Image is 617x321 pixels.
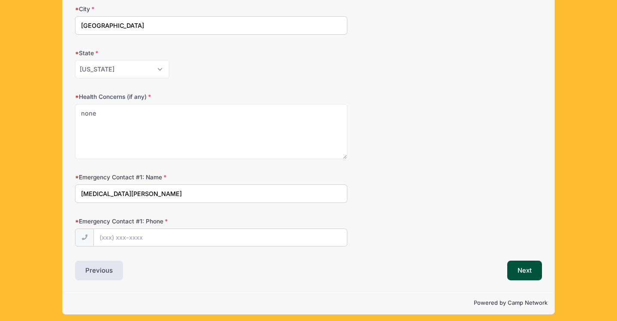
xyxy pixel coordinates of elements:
[75,173,231,181] label: Emergency Contact #1: Name
[75,49,231,57] label: State
[507,261,542,280] button: Next
[75,261,123,280] button: Previous
[69,299,548,307] p: Powered by Camp Network
[75,92,231,101] label: Health Concerns (if any)
[75,5,231,13] label: City
[75,217,231,226] label: Emergency Contact #1: Phone
[93,229,347,247] input: (xxx) xxx-xxxx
